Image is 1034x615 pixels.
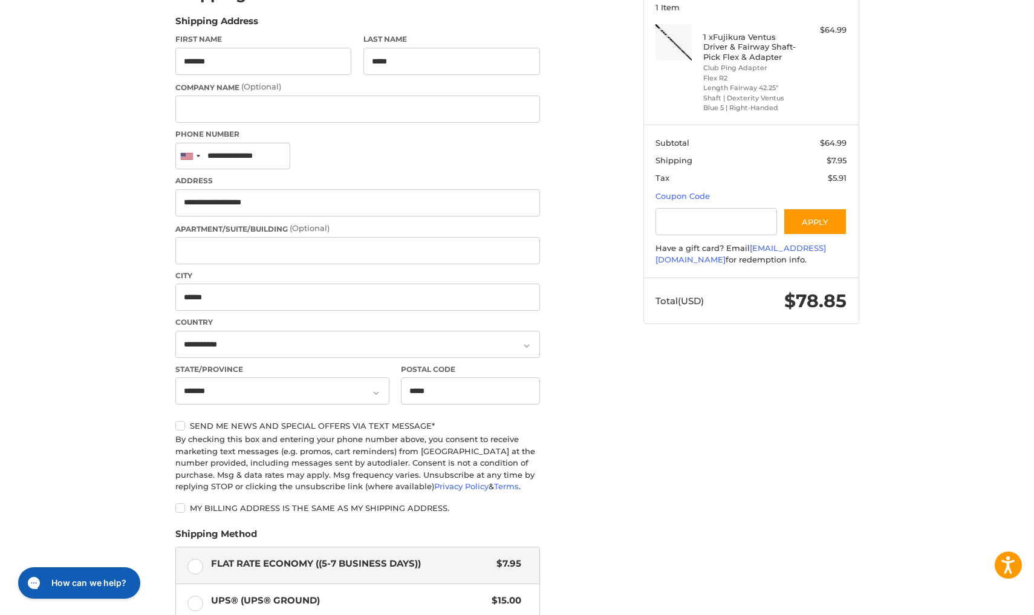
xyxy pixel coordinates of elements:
label: Send me news and special offers via text message* [175,421,540,431]
small: (Optional) [241,82,281,91]
div: $64.99 [799,24,847,36]
legend: Shipping Address [175,15,258,34]
button: Apply [783,208,847,235]
label: Last Name [363,34,540,45]
a: Coupon Code [655,191,710,201]
span: Subtotal [655,138,689,148]
iframe: Gorgias live chat messenger [12,563,144,603]
legend: Shipping Method [175,527,257,547]
a: Privacy Policy [434,481,489,491]
span: $7.95 [491,557,522,571]
label: Company Name [175,81,540,93]
span: $78.85 [784,290,847,312]
li: Shaft | Dexterity Ventus Blue 5 | Right-Handed [703,93,796,113]
h3: 1 Item [655,2,847,12]
span: $5.91 [828,173,847,183]
h4: 1 x Fujikura Ventus Driver & Fairway Shaft- Pick Flex & Adapter [703,32,796,62]
div: United States: +1 [176,143,204,169]
li: Length Fairway 42.25" [703,83,796,93]
label: Apartment/Suite/Building [175,223,540,235]
small: (Optional) [290,223,330,233]
div: By checking this box and entering your phone number above, you consent to receive marketing text ... [175,434,540,493]
label: State/Province [175,364,389,375]
span: $64.99 [820,138,847,148]
span: $7.95 [827,155,847,165]
input: Gift Certificate or Coupon Code [655,208,777,235]
li: Flex R2 [703,73,796,83]
label: Country [175,317,540,328]
span: $15.00 [486,594,522,608]
label: Postal Code [401,364,540,375]
label: Phone Number [175,129,540,140]
div: Have a gift card? Email for redemption info. [655,242,847,266]
span: UPS® (UPS® Ground) [211,594,486,608]
span: Tax [655,173,669,183]
label: City [175,270,540,281]
label: My billing address is the same as my shipping address. [175,503,540,513]
li: Club Ping Adapter [703,63,796,73]
span: Flat Rate Economy ((5-7 Business Days)) [211,557,491,571]
label: First Name [175,34,352,45]
a: Terms [494,481,519,491]
label: Address [175,175,540,186]
span: Shipping [655,155,692,165]
span: Total (USD) [655,295,704,307]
